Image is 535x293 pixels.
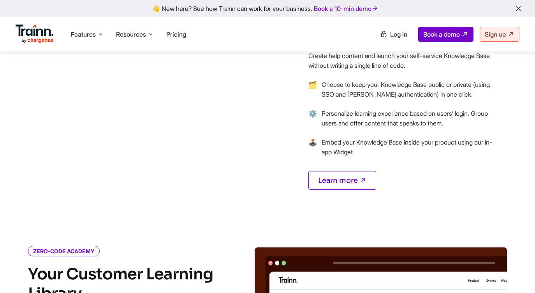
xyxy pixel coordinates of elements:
[390,30,407,38] span: Log in
[308,171,376,190] a: Learn more
[308,51,495,71] p: Create help content and launch your self-service Knowledge Base without writing a single line of ...
[71,30,96,39] span: Features
[480,27,519,42] a: Sign up
[423,30,460,38] span: Book a demo
[5,5,530,12] div: 👋 New here? See how Trainn can work for your business.
[28,246,100,256] i: ZERO-CODE ACADEMY
[375,27,412,41] a: Log in
[322,138,495,157] p: Embed your Knowledge Base inside your product using our in-app Widget.
[496,256,535,293] iframe: Chat Widget
[16,25,54,43] img: Trainn Logo
[166,30,186,38] a: Pricing
[312,3,380,14] a: Book a 10-min demo
[418,27,473,42] a: Book a demo
[116,30,146,39] span: Resources
[322,109,495,128] p: Personalize learning experience based on users’ login. Group users and offer content that speaks ...
[308,80,317,109] span: →
[485,30,506,38] span: Sign up
[308,109,317,138] span: →
[322,80,495,99] p: Choose to keep your Knowledge Base public or private (using SSO and [PERSON_NAME] authentication)...
[308,138,317,166] span: →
